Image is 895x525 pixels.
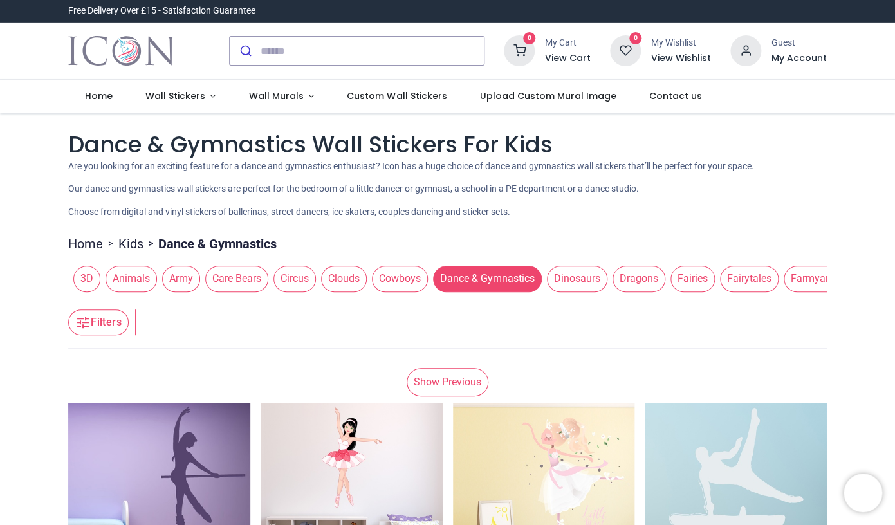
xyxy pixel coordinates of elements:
[73,266,100,291] span: 3D
[651,37,711,50] div: My Wishlist
[613,266,665,291] span: Dragons
[68,5,255,17] div: Free Delivery Over £15 - Satisfaction Guarantee
[143,235,277,253] li: Dance & Gymnastics
[103,237,118,250] span: >
[629,32,641,44] sup: 0
[651,52,711,65] a: View Wishlist
[68,235,103,253] a: Home
[372,266,428,291] span: Cowboys
[610,45,641,55] a: 0
[145,89,205,102] span: Wall Stickers
[106,266,157,291] span: Animals
[367,266,428,291] button: Cowboys
[232,80,331,113] a: Wall Murals
[545,52,591,65] a: View Cart
[68,160,827,173] p: Are you looking for an exciting feature for a dance and gymnastics enthusiast? Icon has a huge ch...
[523,32,535,44] sup: 0
[118,235,143,253] a: Kids
[428,266,542,291] button: Dance & Gymnastics
[545,37,591,50] div: My Cart
[68,266,100,291] button: 3D
[547,266,607,291] span: Dinosaurs
[504,45,535,55] a: 0
[433,266,542,291] span: Dance & Gymnastics
[347,89,447,102] span: Custom Wall Stickers
[129,80,232,113] a: Wall Stickers
[200,266,268,291] button: Care Bears
[157,266,200,291] button: Army
[720,266,779,291] span: Fairytales
[68,206,827,219] p: Choose from digital and vinyl stickers of ballerinas, street dancers, ice skaters, couples dancin...
[407,368,488,396] a: Show Previous
[68,33,174,69] img: Icon Wall Stickers
[321,266,367,291] span: Clouds
[230,37,260,65] button: Submit
[68,129,827,160] h1: Dance & Gymnastics Wall Stickers For Kids
[143,237,158,250] span: >
[68,183,827,196] p: Our dance and gymnastics wall stickers are perfect for the bedroom of a little dancer or gymnast,...
[205,266,268,291] span: Care Bears
[557,5,827,17] iframe: Customer reviews powered by Trustpilot
[479,89,616,102] span: Upload Custom Mural Image
[100,266,157,291] button: Animals
[268,266,316,291] button: Circus
[68,309,129,335] button: Filters
[316,266,367,291] button: Clouds
[249,89,304,102] span: Wall Murals
[665,266,715,291] button: Fairies
[844,474,882,512] iframe: Brevo live chat
[68,33,174,69] a: Logo of Icon Wall Stickers
[715,266,779,291] button: Fairytales
[542,266,607,291] button: Dinosaurs
[607,266,665,291] button: Dragons
[771,37,827,50] div: Guest
[670,266,715,291] span: Fairies
[273,266,316,291] span: Circus
[784,266,842,291] span: Farmyard
[162,266,200,291] span: Army
[85,89,113,102] span: Home
[771,52,827,65] a: My Account
[649,89,702,102] span: Contact us
[779,266,842,291] button: Farmyard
